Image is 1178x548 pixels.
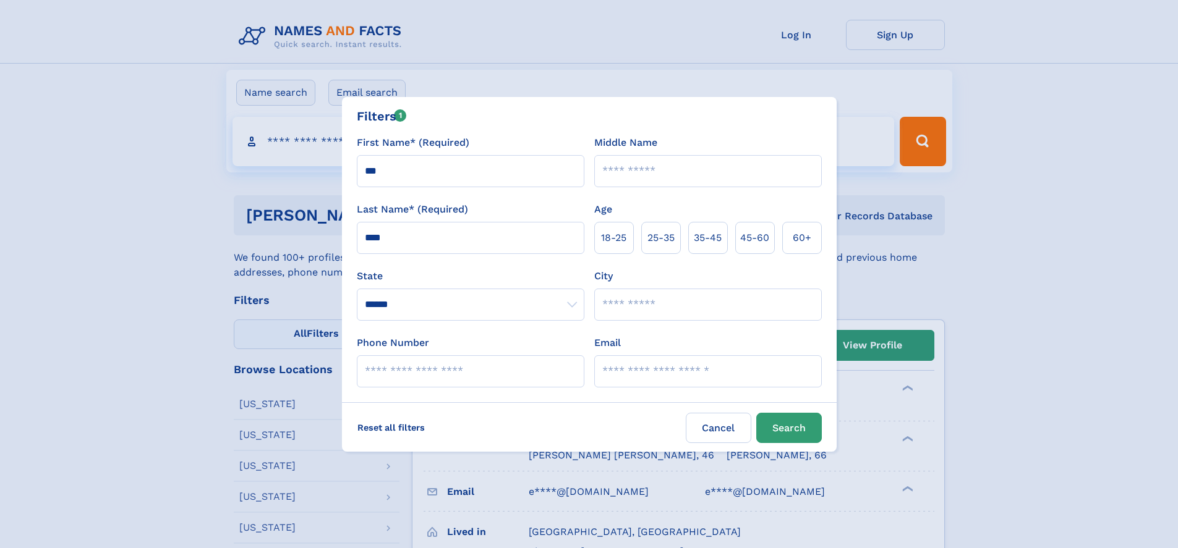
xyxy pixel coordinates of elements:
label: City [594,269,613,284]
label: State [357,269,584,284]
div: Filters [357,107,407,125]
label: First Name* (Required) [357,135,469,150]
span: 45‑60 [740,230,769,245]
span: 18‑25 [601,230,626,245]
span: 60+ [793,230,811,245]
button: Search [756,413,822,443]
span: 35‑45 [694,230,722,245]
label: Middle Name [594,135,657,150]
label: Age [594,202,612,217]
span: 25‑35 [647,230,675,245]
label: Cancel [686,413,751,443]
label: Phone Number [357,335,429,350]
label: Reset all filters [349,413,433,442]
label: Last Name* (Required) [357,202,468,217]
label: Email [594,335,621,350]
